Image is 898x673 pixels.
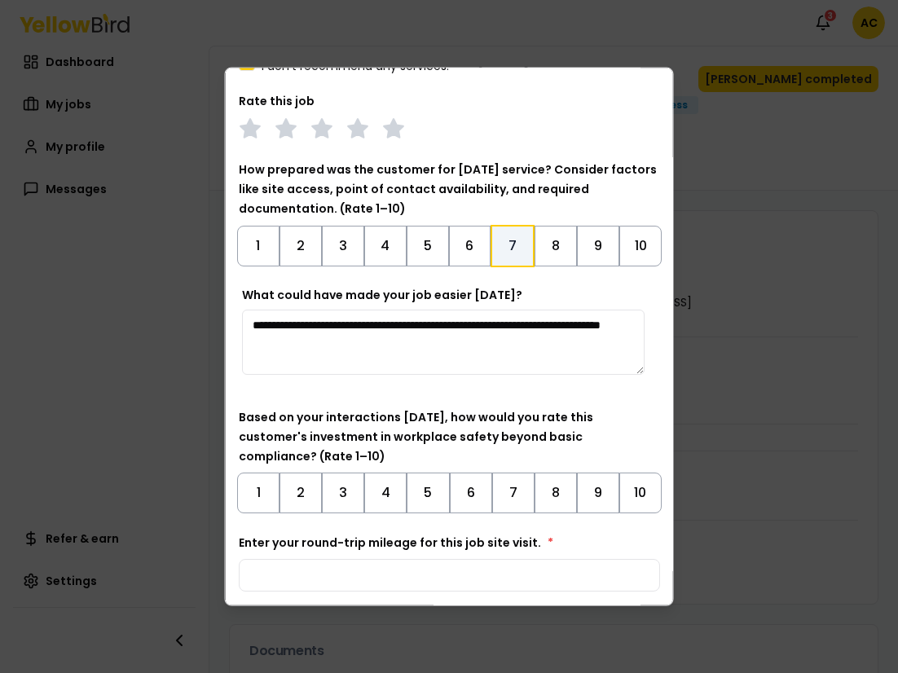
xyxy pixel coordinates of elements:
[449,473,491,513] button: Toggle 6
[321,226,363,266] button: Toggle 3
[491,473,534,513] button: Toggle 7
[491,225,535,267] button: Toggle 7
[535,226,577,266] button: Toggle 8
[577,226,619,266] button: Toggle 9
[363,226,406,266] button: Toggle 4
[322,473,364,513] button: Toggle 3
[364,473,407,513] button: Toggle 4
[618,473,661,513] button: Toggle 10
[236,226,279,266] button: Toggle 1
[239,93,315,109] label: Rate this job
[280,473,322,513] button: Toggle 2
[239,161,657,217] label: How prepared was the customer for [DATE] service? Consider factors like site access, point of con...
[619,226,662,266] button: Toggle 10
[239,409,593,464] label: Based on your interactions [DATE], how would you rate this customer's investment in workplace saf...
[239,534,553,551] label: Enter your round-trip mileage for this job site visit.
[242,287,522,303] label: What could have made your job easier [DATE]?
[407,473,449,513] button: Toggle 5
[534,473,576,513] button: Toggle 8
[279,226,321,266] button: Toggle 2
[262,60,449,72] label: I don't recommend any services.
[406,226,448,266] button: Toggle 5
[576,473,618,513] button: Toggle 9
[448,226,491,266] button: Toggle 6
[237,473,280,513] button: Toggle 1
